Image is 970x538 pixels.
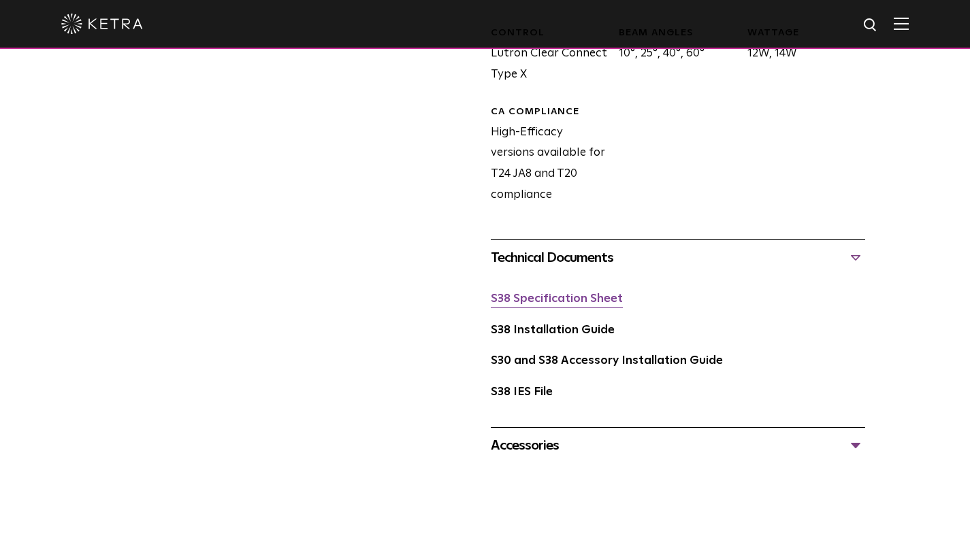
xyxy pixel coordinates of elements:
div: CA Compliance [491,105,609,119]
img: Hamburger%20Nav.svg [894,17,909,30]
a: S38 Specification Sheet [491,293,623,305]
img: search icon [862,17,879,34]
div: 10°, 25°, 40°, 60° [609,27,737,85]
a: S38 Installation Guide [491,324,615,336]
div: Lutron Clear Connect Type X [481,27,609,85]
div: High-Efficacy versions available for T24 JA8 and T20 compliance [481,105,609,205]
img: ketra-logo-2019-white [61,14,143,34]
a: S38 IES File [491,386,553,398]
div: Accessories [491,435,866,456]
div: Technical Documents [491,247,866,269]
a: S30 and S38 Accessory Installation Guide [491,355,723,367]
div: 12W, 14W [737,27,866,85]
